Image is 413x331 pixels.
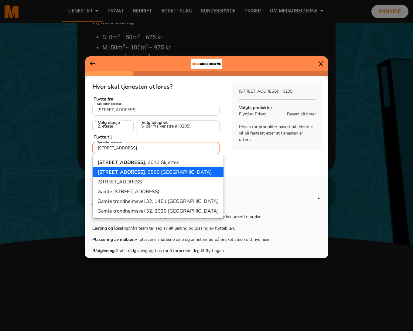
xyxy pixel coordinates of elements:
b: Flytte fra [94,96,113,102]
label: Søk etter adresse [96,101,123,106]
p: Vi plasserer møblene dine og annet innbo på ønsket sted i ditt nye hjem. [92,236,321,243]
p: [STREET_ADDRESS] [239,88,316,94]
h5: Hvor skal tjenesten utføres? [92,83,220,90]
p: Flytting Privat [239,111,284,117]
img: bacdd172-0455-430b-bf8f-cf411a8648e0 [191,56,222,71]
p: Prisen for produkter basert på tidsbruk vil bli fastsatt etter at tjenesten er utført. [239,124,316,143]
strong: Flytteforsikring [92,214,123,220]
ngb-highlight: Gamle trondheimsvei 32, 2020 [GEOGRAPHIC_DATA] [97,208,219,214]
b: Valgte produkter [239,105,272,111]
b: Flytte til [94,134,112,140]
span: [STREET_ADDRESS] [97,169,145,176]
ngb-highlight: Gamle [STREET_ADDRESS] [97,188,159,195]
span: [STREET_ADDRESS] [97,159,145,166]
ngb-highlight: , 2013 Skjetten [97,159,179,166]
ngb-highlight: Gamle trondheimsvei 32, 1481 [GEOGRAPHIC_DATA] [97,198,219,205]
ngb-highlight: [STREET_ADDRESS] [97,179,144,185]
ngb-highlight: , 0560 [GEOGRAPHIC_DATA] [97,169,212,176]
p: Gratis rådgivning og tips for å forberede deg til flyttingen. [92,247,321,254]
strong: Lasting og lossing: [92,225,129,231]
span: ▲ [317,195,321,201]
strong: Plassering av møbler: [92,237,135,242]
span: Basert på timer [287,111,316,117]
p: Vårt team tar seg av all lasting og lossing av flyttebilen. [92,225,321,231]
strong: Rådgivning: [92,248,115,254]
input: Søk... [92,104,220,116]
input: Søk... [92,142,220,154]
span: (H0205) [278,88,294,94]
